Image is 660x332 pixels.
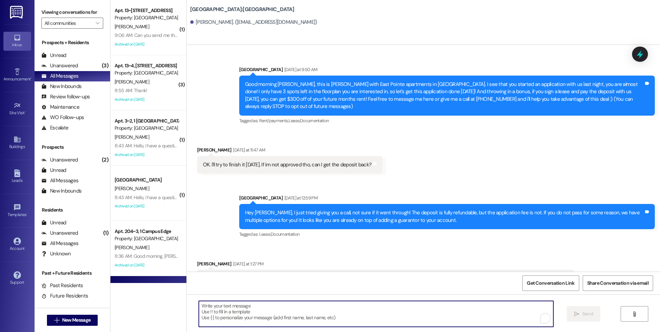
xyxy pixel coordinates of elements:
[115,176,178,184] div: [GEOGRAPHIC_DATA]
[115,117,178,125] div: Apt. 3~2, 1 [GEOGRAPHIC_DATA]
[115,235,178,242] div: Property: [GEOGRAPHIC_DATA]
[289,118,300,124] span: Lease ,
[245,81,644,110] div: Good morning [PERSON_NAME], this is [PERSON_NAME] with East Pointe apartments in [GEOGRAPHIC_DATA...
[101,228,110,238] div: (1)
[96,20,99,26] i: 
[632,311,637,317] i: 
[574,311,579,317] i: 
[197,260,574,270] div: [PERSON_NAME]
[3,100,31,118] a: Site Visit •
[231,260,263,267] div: [DATE] at 1:27 PM
[41,167,66,174] div: Unread
[54,318,59,323] i: 
[522,275,579,291] button: Get Conversation Link
[199,301,553,327] textarea: To enrich screen reader interactions, please activate Accessibility in Grammarly extension settings
[10,6,24,19] img: ResiDesk Logo
[567,306,600,322] button: Send
[41,250,71,257] div: Unknown
[100,60,110,71] div: (3)
[583,275,653,291] button: Share Conversation via email
[3,167,31,186] a: Leads
[587,280,649,287] span: Share Conversation via email
[41,114,84,121] div: WO Follow-ups
[115,244,149,251] span: [PERSON_NAME]
[190,6,294,13] b: [GEOGRAPHIC_DATA]: [GEOGRAPHIC_DATA]
[115,134,149,140] span: [PERSON_NAME]
[41,7,103,18] label: Viewing conversations for
[3,134,31,152] a: Buildings
[114,150,179,159] div: Archived on [DATE]
[115,23,149,30] span: [PERSON_NAME]
[259,231,271,237] span: Lease ,
[35,270,110,277] div: Past + Future Residents
[41,240,78,247] div: All Messages
[300,118,329,124] span: Documentation
[239,229,655,239] div: Tagged as:
[41,72,78,80] div: All Messages
[245,209,644,224] div: Hey [PERSON_NAME], I just tried giving you a call, not sure if it went through! The deposit is fu...
[25,109,26,114] span: •
[115,185,149,192] span: [PERSON_NAME]
[259,118,289,124] span: Rent/payments ,
[41,177,78,184] div: All Messages
[115,62,178,69] div: Apt. 13~4, [STREET_ADDRESS]
[114,95,179,104] div: Archived on [DATE]
[527,280,574,287] span: Get Conversation Link
[115,32,232,38] div: 9:06 AM: Can you send me the parking document to sign?
[41,292,88,300] div: Future Residents
[197,146,382,156] div: [PERSON_NAME]
[115,228,178,235] div: Apt. 204~3, 1 Campus Edge
[41,93,90,100] div: Review follow-ups
[239,66,655,76] div: [GEOGRAPHIC_DATA]
[115,125,178,132] div: Property: [GEOGRAPHIC_DATA]
[283,194,318,202] div: [DATE] at 12:59 PM
[271,231,300,237] span: Documentation
[115,253,292,259] div: 8:36 AM: Good morning, [PERSON_NAME]. You renewed to stay in your same apartment.
[203,161,371,168] div: OK. I'll try to finish it [DATE]. If im not approved tho, can I get the deposit back?
[41,156,78,164] div: Unanswered
[47,315,98,326] button: New Message
[3,235,31,254] a: Account
[3,202,31,220] a: Templates •
[239,194,655,204] div: [GEOGRAPHIC_DATA]
[41,230,78,237] div: Unanswered
[114,40,179,49] div: Archived on [DATE]
[35,206,110,214] div: Residents
[115,7,178,14] div: Apt. 13~[STREET_ADDRESS]
[45,18,92,29] input: All communities
[3,32,31,50] a: Inbox
[41,104,79,111] div: Maintenance
[41,219,66,226] div: Unread
[41,282,83,289] div: Past Residents
[190,19,317,26] div: [PERSON_NAME]. ([EMAIL_ADDRESS][DOMAIN_NAME])
[114,261,179,270] div: Archived on [DATE]
[27,211,28,216] span: •
[115,69,178,77] div: Property: [GEOGRAPHIC_DATA]
[582,310,593,318] span: Send
[41,187,81,195] div: New Inbounds
[231,146,265,154] div: [DATE] at 11:47 AM
[41,83,81,90] div: New Inbounds
[41,124,68,131] div: Escalate
[115,14,178,21] div: Property: [GEOGRAPHIC_DATA]
[41,52,66,59] div: Unread
[114,202,179,211] div: Archived on [DATE]
[35,144,110,151] div: Prospects
[62,316,90,324] span: New Message
[239,116,655,126] div: Tagged as:
[115,87,147,94] div: 8:55 AM: Thank!
[283,66,318,73] div: [DATE] at 9:50 AM
[31,76,32,80] span: •
[41,62,78,69] div: Unanswered
[3,269,31,288] a: Support
[100,155,110,165] div: (2)
[35,39,110,46] div: Prospects + Residents
[115,79,149,85] span: [PERSON_NAME]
